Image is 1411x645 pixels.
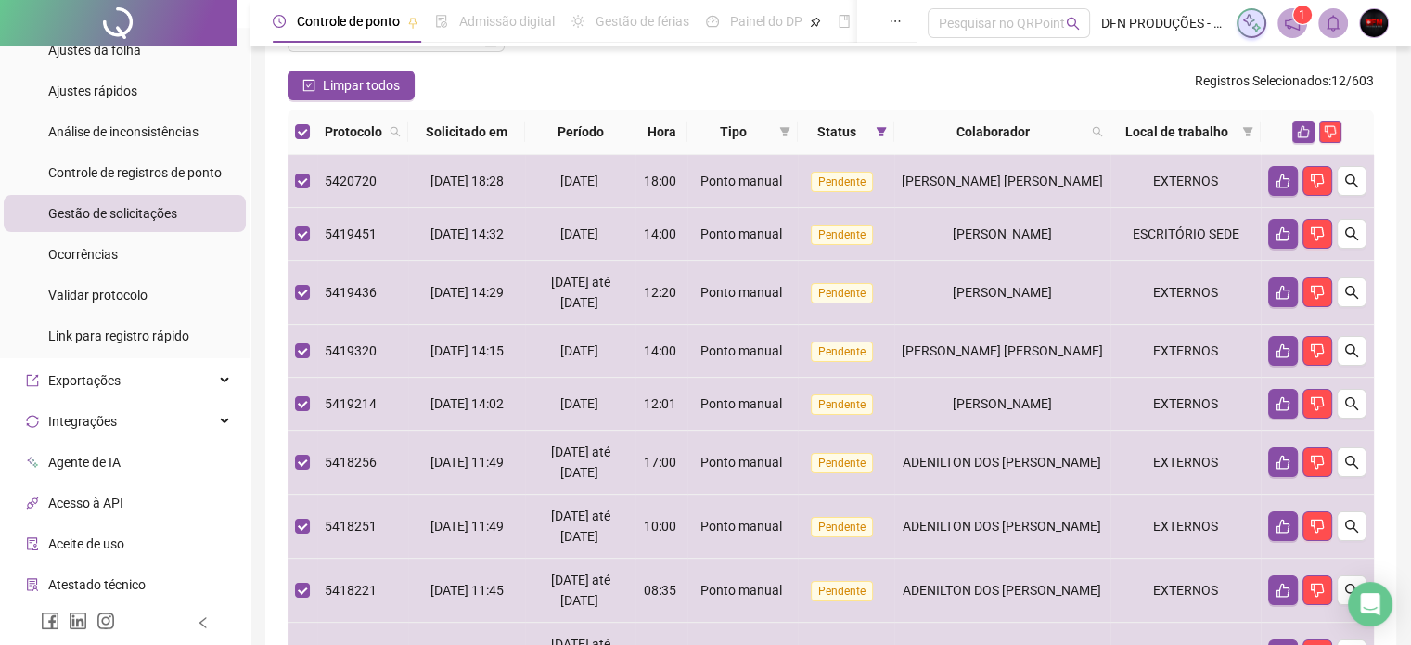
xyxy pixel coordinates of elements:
[48,577,146,592] span: Atestado técnico
[560,396,598,411] span: [DATE]
[695,122,772,142] span: Tipo
[1310,174,1325,188] span: dislike
[811,225,873,245] span: Pendente
[430,174,504,188] span: [DATE] 18:28
[1195,71,1374,100] span: : 12 / 603
[953,226,1052,241] span: [PERSON_NAME]
[903,583,1101,598] span: ADENILTON DOS [PERSON_NAME]
[644,285,676,300] span: 12:20
[1310,519,1325,534] span: dislike
[560,226,598,241] span: [DATE]
[644,455,676,470] span: 17:00
[811,453,873,473] span: Pendente
[430,455,504,470] span: [DATE] 11:49
[700,519,782,534] span: Ponto manual
[1276,343,1290,358] span: like
[811,394,873,415] span: Pendente
[48,414,117,429] span: Integrações
[903,455,1101,470] span: ADENILTON DOS [PERSON_NAME]
[1238,118,1257,146] span: filter
[1110,495,1261,559] td: EXTERNOS
[953,396,1052,411] span: [PERSON_NAME]
[1310,455,1325,470] span: dislike
[872,118,891,146] span: filter
[26,374,39,387] span: export
[644,226,676,241] span: 14:00
[1297,125,1310,138] span: like
[430,519,504,534] span: [DATE] 11:49
[390,126,401,137] span: search
[1110,559,1261,623] td: EXTERNOS
[1310,226,1325,241] span: dislike
[297,14,400,29] span: Controle de ponto
[644,396,676,411] span: 12:01
[26,578,39,591] span: solution
[1110,208,1261,261] td: ESCRITÓRIO SEDE
[805,122,868,142] span: Status
[811,172,873,192] span: Pendente
[1344,396,1359,411] span: search
[1118,122,1235,142] span: Local de trabalho
[1092,126,1103,137] span: search
[551,509,610,544] span: [DATE] até [DATE]
[325,455,377,470] span: 5418256
[700,226,782,241] span: Ponto manual
[435,15,448,28] span: file-done
[1101,13,1225,33] span: DFN PRODUÇÕES - DFN PRODUÇÕES
[811,283,873,303] span: Pendente
[430,226,504,241] span: [DATE] 14:32
[730,14,802,29] span: Painel do DP
[1344,174,1359,188] span: search
[26,497,39,510] span: api
[48,206,177,221] span: Gestão de solicitações
[1310,343,1325,358] span: dislike
[1110,431,1261,495] td: EXTERNOS
[644,519,676,534] span: 10:00
[1284,15,1301,32] span: notification
[386,118,404,146] span: search
[48,329,189,343] span: Link para registro rápido
[197,616,210,629] span: left
[700,174,782,188] span: Ponto manual
[1241,13,1262,33] img: sparkle-icon.fc2bf0ac1784a2077858766a79e2daf3.svg
[1344,285,1359,300] span: search
[48,496,123,510] span: Acesso à API
[430,583,504,598] span: [DATE] 11:45
[560,174,598,188] span: [DATE]
[1276,519,1290,534] span: like
[571,15,584,28] span: sun
[325,226,377,241] span: 5419451
[1276,285,1290,300] span: like
[69,612,87,630] span: linkedin
[779,126,790,137] span: filter
[838,15,851,28] span: book
[560,343,598,358] span: [DATE]
[48,288,148,303] span: Validar protocolo
[551,445,610,480] span: [DATE] até [DATE]
[1324,125,1337,138] span: dislike
[1276,174,1290,188] span: like
[644,174,676,188] span: 18:00
[325,519,377,534] span: 5418251
[325,396,377,411] span: 5419214
[288,71,415,100] button: Limpar todos
[1276,455,1290,470] span: like
[325,583,377,598] span: 5418221
[48,536,124,551] span: Aceite de uso
[48,455,121,470] span: Agente de IA
[525,110,635,155] th: Período
[1310,396,1325,411] span: dislike
[48,165,222,180] span: Controle de registros de ponto
[700,455,782,470] span: Ponto manual
[810,17,821,28] span: pushpin
[903,519,1101,534] span: ADENILTON DOS [PERSON_NAME]
[1344,583,1359,598] span: search
[700,583,782,598] span: Ponto manual
[48,247,118,262] span: Ocorrências
[1110,378,1261,431] td: EXTERNOS
[48,43,141,58] span: Ajustes da folha
[48,84,137,98] span: Ajustes rápidos
[706,15,719,28] span: dashboard
[325,122,382,142] span: Protocolo
[96,612,115,630] span: instagram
